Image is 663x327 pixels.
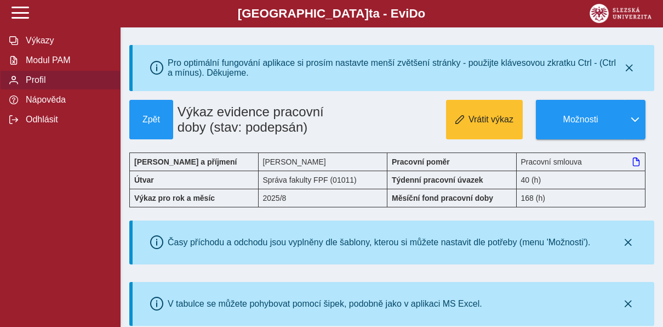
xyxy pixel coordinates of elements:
[259,171,388,189] div: Správa fakulty FPF (01011)
[134,115,168,125] span: Zpět
[22,95,111,105] span: Nápověda
[369,7,373,20] span: t
[259,153,388,171] div: [PERSON_NAME]
[168,58,622,78] div: Pro optimální fungování aplikace si prosím nastavte menší zvětšení stránky - použijte klávesovou ...
[33,7,630,21] b: [GEOGRAPHIC_DATA] a - Evi
[22,36,111,46] span: Výkazy
[173,100,348,139] h1: Výkaz evidence pracovní doby (stav: podepsán)
[392,176,483,184] b: Týdenní pracovní úvazek
[545,115,616,125] span: Možnosti
[517,189,646,207] div: 168 (h)
[392,194,493,202] b: Měsíční fond pracovní doby
[446,100,523,139] button: Vrátit výkaz
[22,115,111,125] span: Odhlásit
[168,299,482,309] div: V tabulce se můžete pohybovat pomocí šipek, podobně jako v aplikaci MS Excel.
[134,194,215,202] b: Výkaz pro rok a měsíc
[392,157,450,166] b: Pracovní poměr
[517,153,646,171] div: Pracovní smlouva
[22,75,111,85] span: Profil
[129,100,173,139] button: Zpět
[517,171,646,189] div: 40 (h)
[168,238,591,247] div: Časy příchodu a odchodu jsou vyplněny dle šablony, kterou si můžete nastavit dle potřeby (menu 'M...
[468,115,513,125] span: Vrátit výkaz
[22,55,111,65] span: Modul PAM
[259,189,388,207] div: 2025/8
[134,157,237,166] b: [PERSON_NAME] a příjmení
[134,176,154,184] b: Útvar
[409,7,418,20] span: D
[536,100,625,139] button: Možnosti
[418,7,426,20] span: o
[590,4,651,23] img: logo_web_su.png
